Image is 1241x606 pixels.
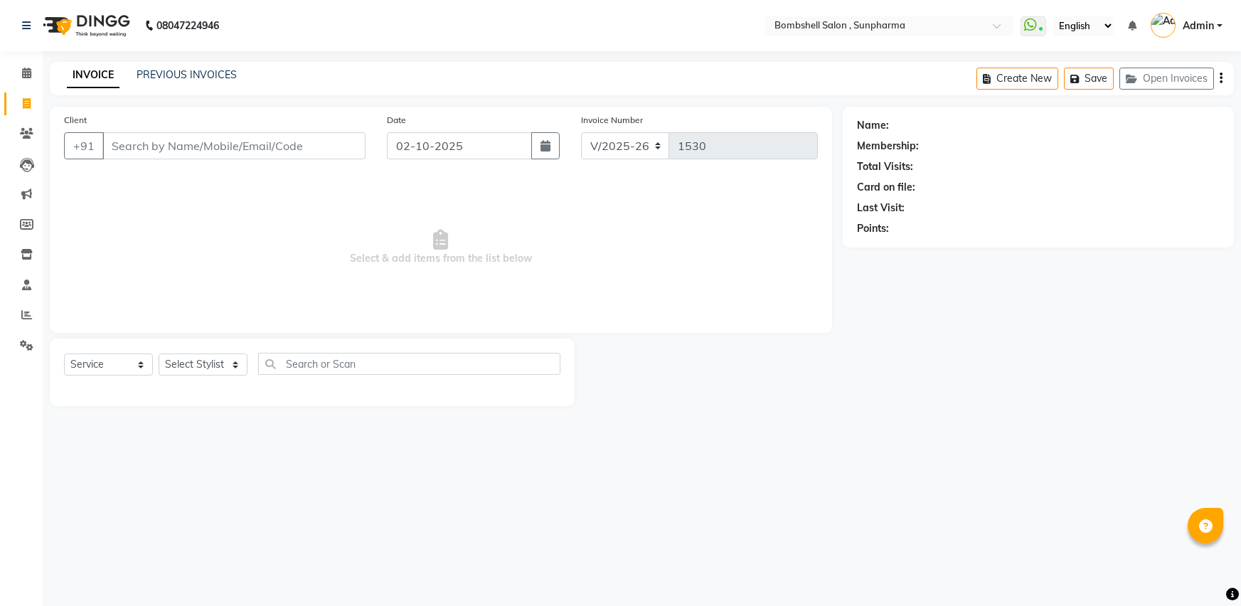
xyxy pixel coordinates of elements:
span: Admin [1183,18,1214,33]
div: Membership: [857,139,919,154]
div: Last Visit: [857,201,905,216]
div: Points: [857,221,889,236]
input: Search by Name/Mobile/Email/Code [102,132,366,159]
div: Total Visits: [857,159,913,174]
a: INVOICE [67,63,119,88]
button: Save [1064,68,1114,90]
b: 08047224946 [156,6,219,46]
div: Card on file: [857,180,915,195]
label: Invoice Number [581,114,643,127]
div: Name: [857,118,889,133]
label: Date [387,114,406,127]
iframe: chat widget [1181,549,1227,592]
span: Select & add items from the list below [64,176,818,319]
input: Search or Scan [258,353,560,375]
button: Create New [976,68,1058,90]
label: Client [64,114,87,127]
img: Admin [1151,13,1176,38]
button: Open Invoices [1119,68,1214,90]
a: PREVIOUS INVOICES [137,68,237,81]
button: +91 [64,132,104,159]
img: logo [36,6,134,46]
